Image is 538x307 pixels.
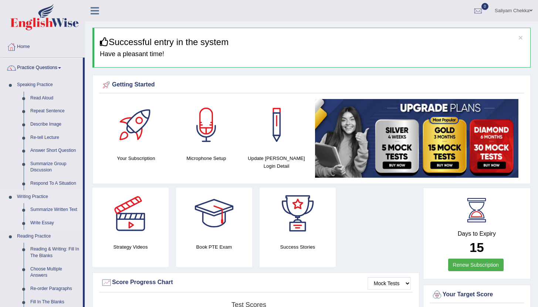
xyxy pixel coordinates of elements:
h3: Successful entry in the system [100,37,525,47]
a: Speaking Practice [14,78,83,92]
a: Describe Image [27,118,83,131]
a: Writing Practice [14,190,83,204]
a: Re-tell Lecture [27,131,83,144]
div: Score Progress Chart [101,277,411,288]
h4: Update [PERSON_NAME] Login Detail [245,154,308,170]
a: Re-order Paragraphs [27,282,83,296]
h4: Days to Expiry [432,231,522,237]
h4: Have a pleasant time! [100,51,525,58]
button: × [518,34,523,41]
h4: Microphone Setup [175,154,238,162]
img: small5.jpg [315,99,518,178]
b: 15 [470,240,484,255]
a: Respond To A Situation [27,177,83,190]
a: Summarize Group Discussion [27,157,83,177]
a: Reading & Writing: Fill In The Blanks [27,243,83,262]
a: Home [0,37,85,55]
a: Reading Practice [14,230,83,243]
a: Renew Subscription [448,259,504,271]
a: Read Aloud [27,92,83,105]
a: Choose Multiple Answers [27,263,83,282]
h4: Strategy Videos [92,243,169,251]
span: 0 [481,3,489,10]
h4: Your Subscription [105,154,168,162]
h4: Book PTE Exam [176,243,252,251]
a: Answer Short Question [27,144,83,157]
a: Repeat Sentence [27,105,83,118]
h4: Success Stories [260,243,336,251]
a: Summarize Written Text [27,203,83,216]
a: Write Essay [27,216,83,230]
div: Getting Started [101,79,522,91]
a: Practice Questions [0,58,83,76]
div: Your Target Score [432,289,522,300]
